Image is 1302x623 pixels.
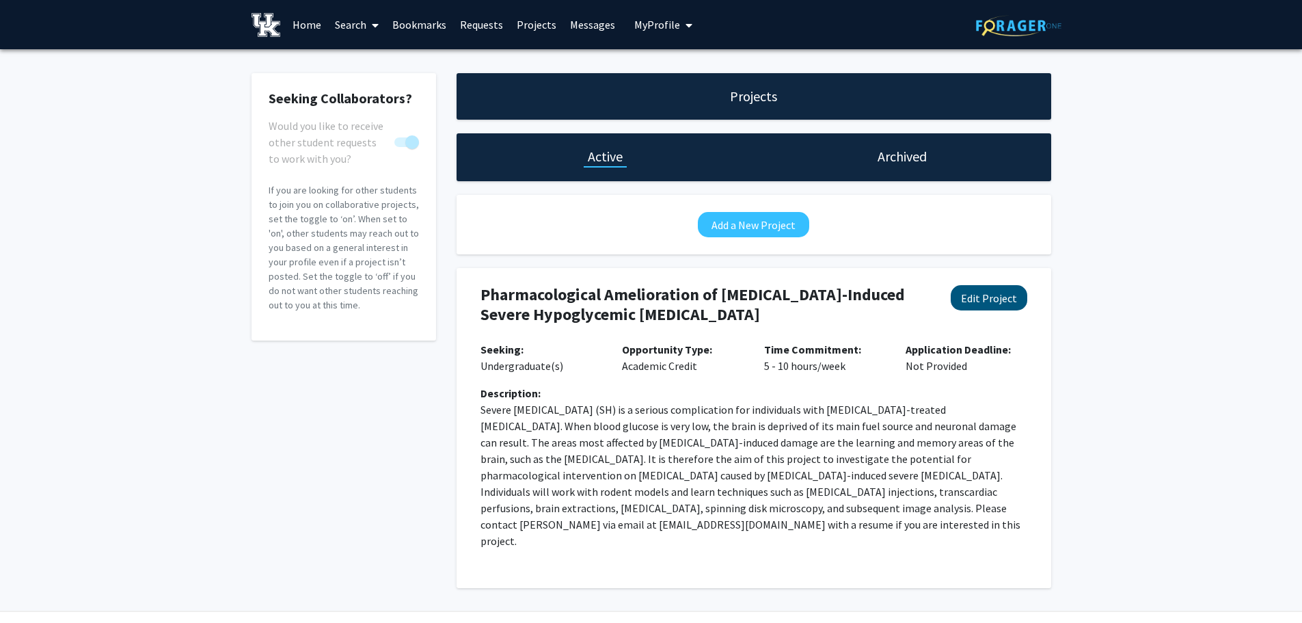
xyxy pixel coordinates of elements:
b: Seeking: [480,343,524,356]
a: Search [328,1,385,49]
h1: Projects [730,87,777,106]
button: Add a New Project [698,212,809,237]
span: My Profile [634,18,680,31]
a: Home [286,1,328,49]
h2: Seeking Collaborators? [269,90,419,107]
a: Messages [563,1,622,49]
h4: Pharmacological Amelioration of [MEDICAL_DATA]-Induced Severe Hypoglycemic [MEDICAL_DATA] [480,285,929,325]
iframe: Chat [10,561,58,613]
p: Academic Credit [622,341,744,374]
a: Requests [453,1,510,49]
b: Opportunity Type: [622,343,712,356]
p: Undergraduate(s) [480,341,602,374]
span: Severe [MEDICAL_DATA] (SH) is a serious complication for individuals with [MEDICAL_DATA]-treated ... [480,403,1022,548]
img: University of Kentucky Logo [252,13,281,37]
p: 5 - 10 hours/week [764,341,886,374]
span: Would you like to receive other student requests to work with you? [269,118,389,167]
div: Description: [480,385,1027,401]
h1: Archived [878,147,927,166]
b: Time Commitment: [764,343,861,356]
h1: Active [588,147,623,166]
a: Bookmarks [385,1,453,49]
a: Projects [510,1,563,49]
p: If you are looking for other students to join you on collaborative projects, set the toggle to ‘o... [269,183,419,313]
p: Not Provided [906,341,1027,374]
div: You cannot turn this off while you have active projects. [269,118,419,150]
img: ForagerOne Logo [976,15,1061,36]
b: Application Deadline: [906,343,1011,356]
button: Edit Project [951,285,1027,310]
